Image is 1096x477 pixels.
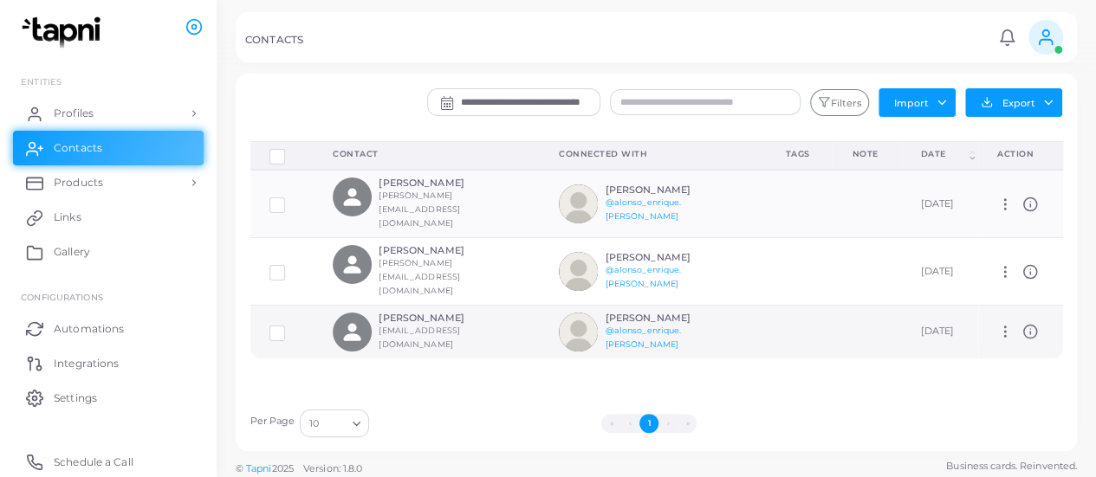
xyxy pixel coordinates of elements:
h6: [PERSON_NAME] [379,313,506,324]
button: Go to page 1 [639,414,658,433]
span: Profiles [54,106,94,121]
a: Products [13,165,204,200]
h6: [PERSON_NAME] [606,252,733,263]
span: Configurations [21,292,103,302]
h6: [PERSON_NAME] [379,177,506,189]
button: Export [965,88,1062,117]
span: Contacts [54,140,102,156]
th: Row-selection [250,141,315,170]
img: avatar [559,252,598,291]
img: avatar [559,313,598,351]
button: Filters [810,89,869,117]
a: @alonso_enrique.[PERSON_NAME] [606,197,682,221]
span: Links [54,209,81,225]
a: Integrations [13,345,204,380]
span: 10 [309,415,319,433]
svg: person fill [340,320,364,344]
a: Gallery [13,235,204,269]
div: Contact [333,148,521,160]
input: Search for option [321,414,346,433]
span: Gallery [54,244,90,260]
label: Per Page [250,415,295,429]
a: Links [13,200,204,235]
button: Import [879,88,956,116]
h6: [PERSON_NAME] [379,245,506,256]
div: Date [921,148,966,160]
div: [DATE] [921,325,959,338]
a: Automations [13,311,204,345]
div: Note [852,148,882,160]
span: ENTITIES [21,76,62,87]
small: [EMAIL_ADDRESS][DOMAIN_NAME] [379,326,460,349]
ul: Pagination [373,414,924,433]
a: Tapni [246,462,272,474]
svg: person fill [340,185,364,209]
img: avatar [559,184,598,223]
span: Schedule a Call [54,454,133,470]
div: [DATE] [921,265,959,279]
a: Settings [13,380,204,415]
span: 2025 [271,461,293,476]
div: Connected With [559,148,747,160]
h6: [PERSON_NAME] [606,313,733,324]
h6: [PERSON_NAME] [606,184,733,196]
div: action [997,148,1043,160]
h5: CONTACTS [245,34,303,46]
div: Tags [785,148,814,160]
a: Contacts [13,131,204,165]
span: Version: 1.8.0 [303,462,363,474]
span: © [236,461,362,476]
img: logo [16,16,112,48]
a: @alonso_enrique.[PERSON_NAME] [606,326,682,349]
a: Profiles [13,96,204,131]
span: Products [54,175,103,190]
small: [PERSON_NAME][EMAIL_ADDRESS][DOMAIN_NAME] [379,258,460,295]
span: Integrations [54,356,119,371]
div: [DATE] [921,197,959,211]
a: @alonso_enrique.[PERSON_NAME] [606,265,682,288]
small: [PERSON_NAME][EMAIL_ADDRESS][DOMAIN_NAME] [379,190,460,228]
div: Search for option [300,409,369,437]
span: Automations [54,321,124,337]
span: Business cards. Reinvented. [946,459,1077,474]
span: Settings [54,390,97,406]
svg: person fill [340,253,364,276]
